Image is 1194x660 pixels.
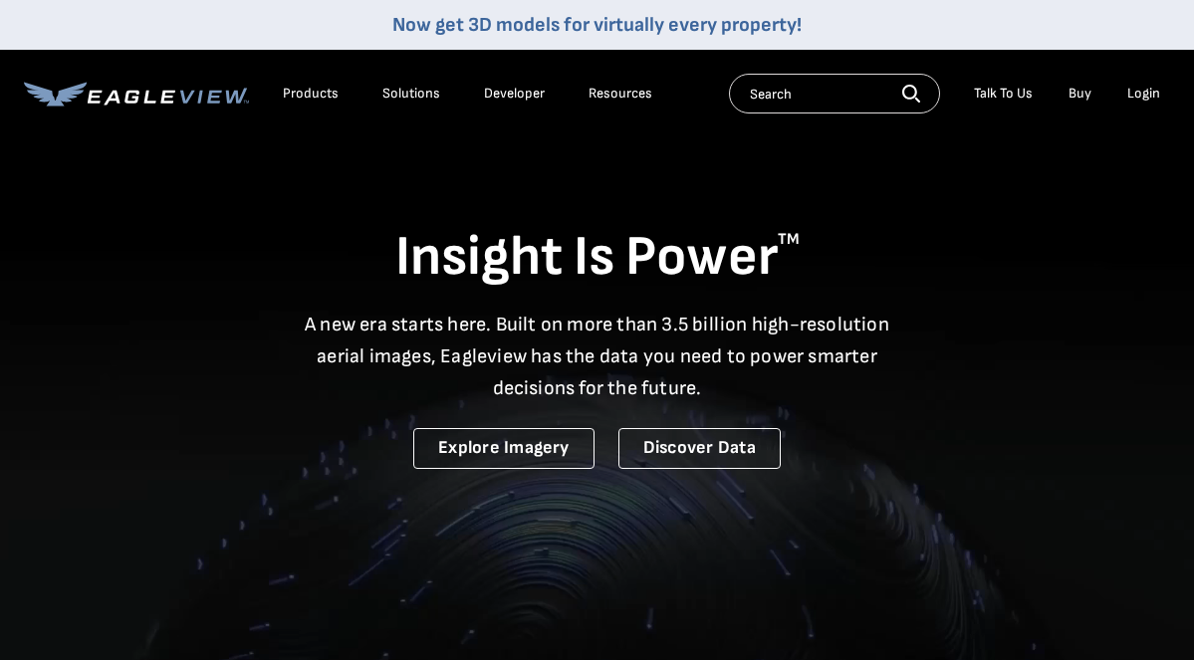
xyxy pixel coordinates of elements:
sup: TM [778,230,800,249]
div: Products [283,85,339,103]
div: Resources [589,85,652,103]
a: Now get 3D models for virtually every property! [392,13,802,37]
div: Talk To Us [974,85,1033,103]
div: Login [1127,85,1160,103]
input: Search [729,74,940,113]
a: Explore Imagery [413,428,595,469]
p: A new era starts here. Built on more than 3.5 billion high-resolution aerial images, Eagleview ha... [293,309,902,404]
div: Solutions [382,85,440,103]
a: Discover Data [618,428,781,469]
h1: Insight Is Power [24,223,1170,293]
a: Developer [484,85,545,103]
a: Buy [1069,85,1091,103]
